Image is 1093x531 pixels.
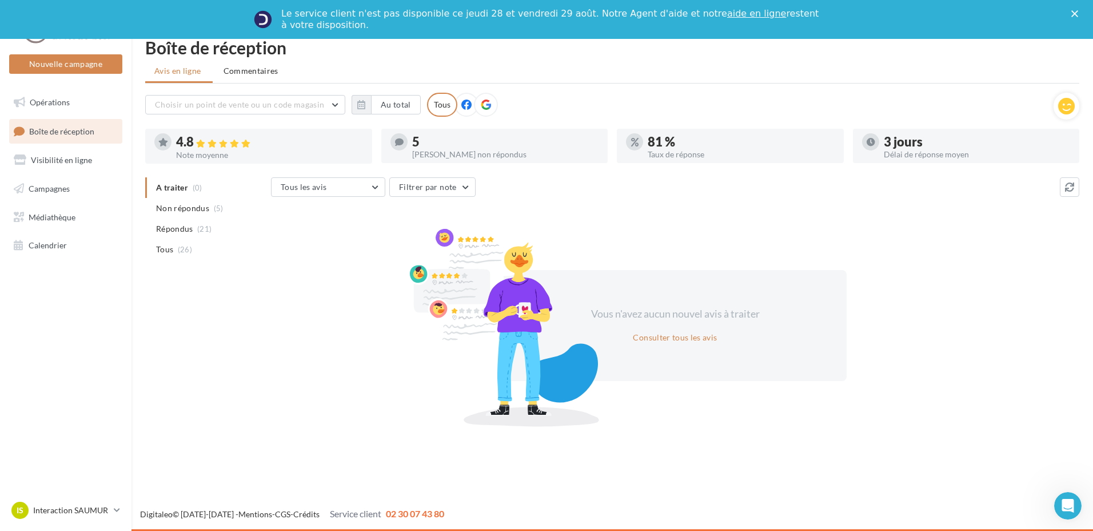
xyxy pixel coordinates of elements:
div: Boîte de réception [145,39,1079,56]
span: Commentaires [224,65,278,77]
span: Non répondus [156,203,209,214]
span: Visibilité en ligne [31,155,92,165]
a: Calendrier [7,233,125,257]
p: Interaction SAUMUR [33,505,109,516]
div: Tous [427,93,457,117]
span: Répondus [156,223,193,235]
button: Au total [352,95,421,114]
div: 3 jours [884,136,1071,148]
span: (21) [197,224,212,233]
a: Visibilité en ligne [7,148,125,172]
div: Note moyenne [176,151,363,159]
div: 81 % [648,136,835,148]
button: Tous les avis [271,177,385,197]
div: Vous n'avez aucun nouvel avis à traiter [577,307,773,322]
span: 02 30 07 43 80 [386,508,444,519]
a: Campagnes [7,177,125,201]
span: Boîte de réception [29,126,94,136]
span: Médiathèque [29,212,75,221]
button: Choisir un point de vente ou un code magasin [145,95,345,114]
a: Crédits [293,509,320,519]
span: Tous [156,244,173,255]
a: Opérations [7,90,125,114]
span: Choisir un point de vente ou un code magasin [155,100,324,109]
span: Calendrier [29,240,67,250]
div: [PERSON_NAME] non répondus [412,150,599,158]
span: Service client [330,508,381,519]
button: Consulter tous les avis [628,331,721,344]
span: (5) [214,204,224,213]
a: Digitaleo [140,509,173,519]
a: Boîte de réception [7,119,125,144]
iframe: Intercom live chat [1054,492,1082,520]
div: 5 [412,136,599,148]
a: CGS [275,509,290,519]
span: © [DATE]-[DATE] - - - [140,509,444,519]
button: Au total [371,95,421,114]
div: Délai de réponse moyen [884,150,1071,158]
div: Le service client n'est pas disponible ce jeudi 28 et vendredi 29 août. Notre Agent d'aide et not... [281,8,821,31]
span: Campagnes [29,184,70,193]
span: IS [17,505,23,516]
a: Mentions [238,509,272,519]
div: Fermer [1071,10,1083,17]
div: 4.8 [176,136,363,149]
div: Taux de réponse [648,150,835,158]
a: IS Interaction SAUMUR [9,500,122,521]
button: Filtrer par note [389,177,476,197]
a: Médiathèque [7,205,125,229]
span: Tous les avis [281,182,327,192]
button: Nouvelle campagne [9,54,122,74]
img: Profile image for Service-Client [254,10,272,29]
span: (26) [178,245,192,254]
a: aide en ligne [727,8,786,19]
span: Opérations [30,97,70,107]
